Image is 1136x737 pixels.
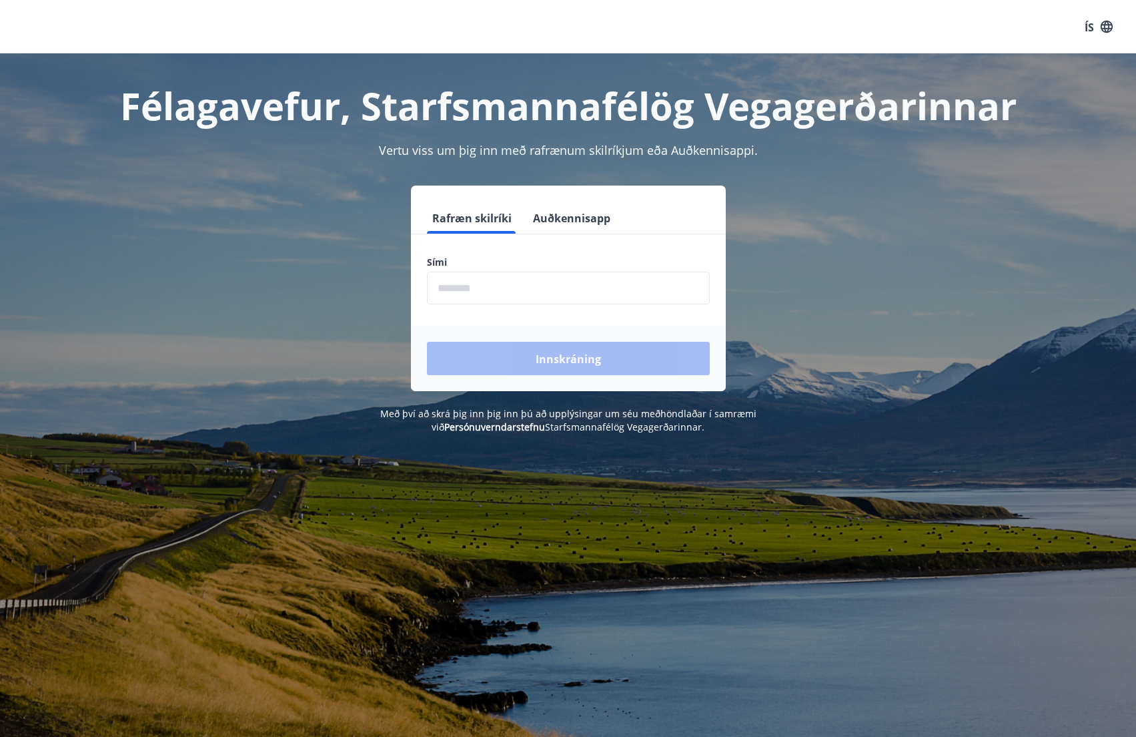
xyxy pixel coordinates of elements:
font: Auðkennisapp [533,211,610,226]
font: Sími [427,256,447,268]
a: Persónuverndarstefnu [444,421,545,433]
font: Vertu viss um þig inn með rafrænum skilríkjum eða Auðkennisappi. [379,142,758,158]
button: ÍS [1077,14,1120,39]
font: Félagavefur, Starfsmannafélög Vegagerðarinnar [120,80,1017,131]
font: Rafræn skilríki [432,211,512,226]
font: Starfsmannafélög Vegagerðarinnar. [545,421,704,433]
font: ÍS [1085,19,1094,34]
font: Með því að skrá þig inn þig inn þú að upplýsingar um séu meðhöndlaðar í samræmi við [380,407,756,433]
